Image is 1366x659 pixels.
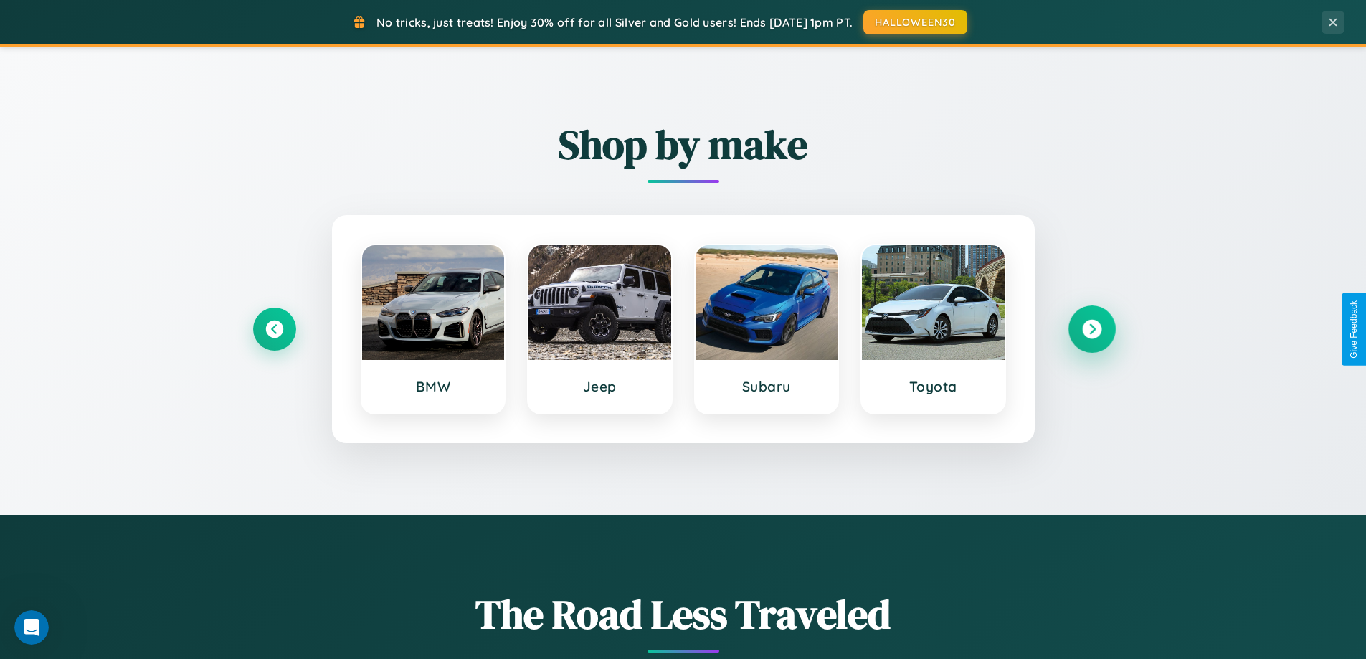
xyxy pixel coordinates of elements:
div: Give Feedback [1349,300,1359,359]
h3: Subaru [710,378,824,395]
button: HALLOWEEN30 [863,10,967,34]
h3: Toyota [876,378,990,395]
h1: The Road Less Traveled [253,587,1114,642]
h3: BMW [376,378,490,395]
h2: Shop by make [253,117,1114,172]
h3: Jeep [543,378,657,395]
span: No tricks, just treats! Enjoy 30% off for all Silver and Gold users! Ends [DATE] 1pm PT. [376,15,853,29]
iframe: Intercom live chat [14,610,49,645]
